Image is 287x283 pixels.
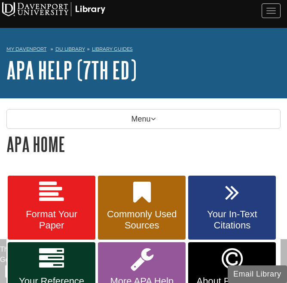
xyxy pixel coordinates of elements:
span: Commonly Used Sources [104,209,179,231]
a: Your In-Text Citations [188,176,276,240]
button: Email Library [228,265,287,283]
span: Format Your Paper [14,209,89,231]
h1: APA Home [6,133,281,155]
a: My Davenport [6,46,46,53]
a: DU Library [55,46,85,52]
span: Your In-Text Citations [195,209,269,231]
a: Library Guides [92,46,133,52]
a: Format Your Paper [8,176,95,240]
a: Commonly Used Sources [98,176,186,240]
p: Menu [6,109,281,129]
a: APA Help (7th Ed) [6,57,137,83]
img: Davenport University Logo [2,2,105,16]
